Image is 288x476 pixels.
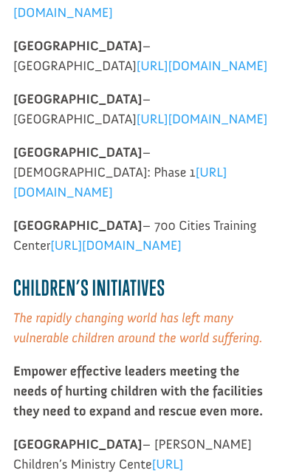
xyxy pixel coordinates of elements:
a: [URL][DOMAIN_NAME] [13,164,227,208]
button: Close dialog [254,23,278,47]
span: [URL][DOMAIN_NAME] [50,237,181,254]
a: [URL][DOMAIN_NAME] [50,237,181,261]
strong: Empower effective leaders meeting the needs of hurting children with the facilities they need to ... [13,363,263,419]
span: – [PERSON_NAME] Children’s Ministry Cente [13,436,252,472]
strong: [GEOGRAPHIC_DATA] [13,217,143,234]
strong: [GEOGRAPHIC_DATA] [13,91,143,107]
strong: [GEOGRAPHIC_DATA] [13,38,143,54]
span: [URL][DOMAIN_NAME] [137,111,267,127]
img: US.png [16,43,27,53]
b: Children’s Initiatives [13,276,165,301]
span: – [GEOGRAPHIC_DATA] [13,91,151,127]
div: to [16,30,184,40]
span: – [GEOGRAPHIC_DATA] [13,38,151,74]
strong: [GEOGRAPHIC_DATA] [13,436,143,452]
strong: [GEOGRAPHIC_DATA] [13,144,143,160]
span: The rapidly changing world has left many vulnerable children around the world suffering. [13,310,262,346]
a: [URL][DOMAIN_NAME] [137,111,267,135]
button: Donate [190,21,251,48]
a: [URL][DOMAIN_NAME] [137,58,267,81]
span: [URL][DOMAIN_NAME] [137,58,267,74]
img: emoji grinningFace [168,16,179,27]
div: [PERSON_NAME] donated $100 [16,15,184,28]
span: – [DEMOGRAPHIC_DATA]: Phase 1 [13,144,196,180]
span: – 700 Cities Training Center [13,217,256,254]
span: [GEOGRAPHIC_DATA] , [GEOGRAPHIC_DATA] [30,43,184,53]
strong: Children's Initiatives [24,29,109,40]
